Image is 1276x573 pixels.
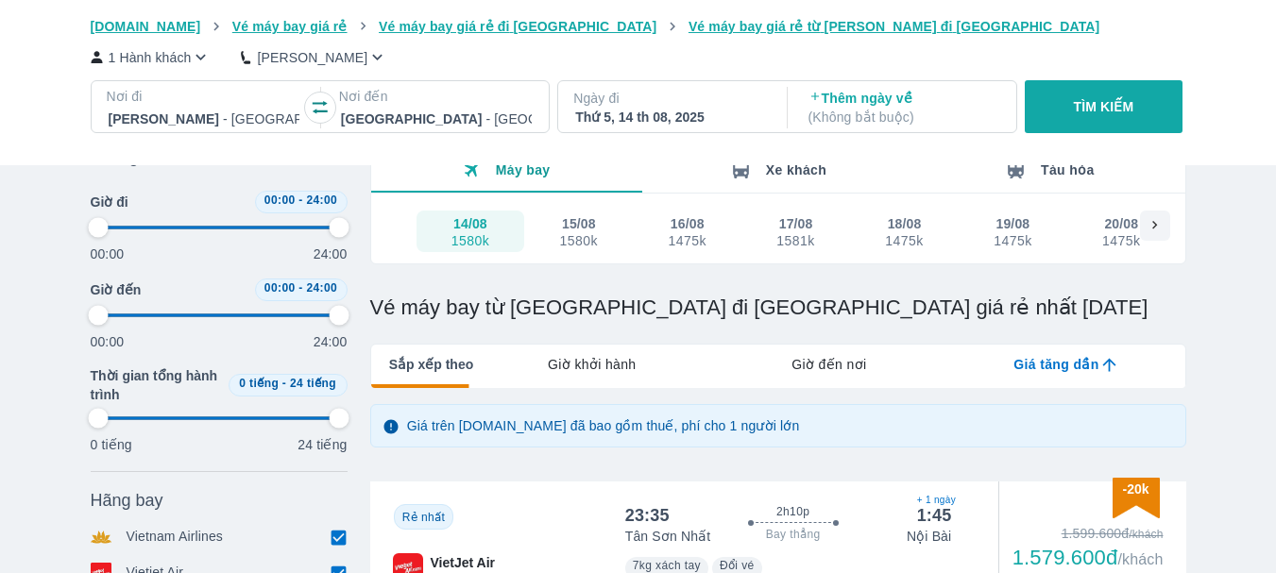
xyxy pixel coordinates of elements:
button: [PERSON_NAME] [241,47,387,67]
div: lab API tabs example [473,345,1184,384]
span: Vé máy bay giá rẻ [232,19,348,34]
span: 00:00 [264,281,296,295]
span: Giờ đến nơi [791,355,866,374]
p: 1 Hành khách [109,48,192,67]
div: 1580k [560,233,598,248]
span: Sắp xếp theo [389,355,474,374]
p: Giá trên [DOMAIN_NAME] đã bao gồm thuế, phí cho 1 người lớn [407,416,800,435]
span: Đổi vé [720,559,755,572]
div: scrollable day and price [417,211,1140,252]
span: Rẻ nhất [402,511,445,524]
p: 24:00 [314,244,348,263]
span: 24:00 [306,281,337,295]
div: 1:45 [917,504,952,527]
span: 24 tiếng [290,377,336,390]
div: 16/08 [671,214,705,233]
p: 00:00 [91,244,125,263]
span: - [298,194,302,207]
span: -20k [1122,481,1148,497]
span: Giờ đến [91,280,142,299]
span: 00:00 [264,194,296,207]
span: Xe khách [766,162,826,177]
div: 1580k [451,233,489,248]
span: Giờ khởi hành [548,355,636,374]
div: 20/08 [1104,214,1138,233]
span: 7kg xách tay [633,559,701,572]
span: Giờ đi [91,193,128,211]
div: 1475k [668,233,706,248]
span: Hãng bay [91,489,163,512]
p: Ngày đi [573,89,768,108]
div: 1475k [885,233,923,248]
span: /khách [1117,551,1163,567]
div: 19/08 [996,214,1030,233]
p: Nơi đến [339,87,534,106]
div: 1581k [776,233,814,248]
span: 24:00 [306,194,337,207]
button: TÌM KIẾM [1025,80,1182,133]
span: 2h10p [776,504,809,519]
p: Nội Bài [907,527,951,546]
div: 1475k [994,233,1031,248]
p: TÌM KIẾM [1074,97,1134,116]
div: 1475k [1102,233,1140,248]
nav: breadcrumb [91,17,1186,36]
span: - [298,281,302,295]
p: ( Không bắt buộc ) [808,108,999,126]
p: 0 tiếng [91,435,132,454]
p: 24 tiếng [298,435,347,454]
div: 17/08 [779,214,813,233]
p: [PERSON_NAME] [257,48,367,67]
button: 1 Hành khách [91,47,212,67]
p: Vietnam Airlines [127,527,224,548]
span: Giá tăng dần [1013,355,1098,374]
div: Thứ 5, 14 th 08, 2025 [575,108,766,126]
img: discount [1113,478,1160,518]
div: 14/08 [453,214,487,233]
span: + 1 ngày [917,493,952,508]
p: Thêm ngày về [808,89,999,126]
span: Vé máy bay giá rẻ đi [GEOGRAPHIC_DATA] [379,19,656,34]
p: 00:00 [91,332,125,351]
span: 0 tiếng [239,377,279,390]
p: 24:00 [314,332,348,351]
span: Vé máy bay giá rẻ từ [PERSON_NAME] đi [GEOGRAPHIC_DATA] [689,19,1100,34]
span: Máy bay [496,162,551,177]
span: [DOMAIN_NAME] [91,19,201,34]
h1: Vé máy bay từ [GEOGRAPHIC_DATA] đi [GEOGRAPHIC_DATA] giá rẻ nhất [DATE] [370,295,1186,321]
p: Tân Sơn Nhất [625,527,711,546]
div: 15/08 [562,214,596,233]
span: Tàu hỏa [1041,162,1095,177]
div: 1.599.600đ [1012,524,1164,543]
span: - [282,377,286,390]
div: 1.579.600đ [1012,547,1164,569]
div: 23:35 [625,504,670,527]
span: Thời gian tổng hành trình [91,366,221,404]
div: 18/08 [888,214,922,233]
p: Nơi đi [107,87,301,106]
